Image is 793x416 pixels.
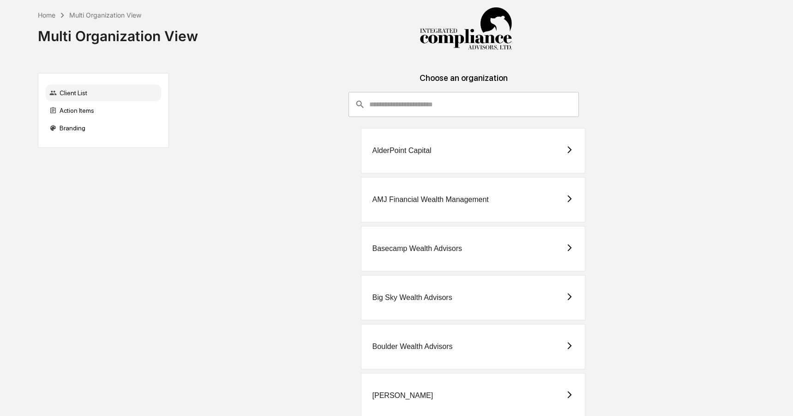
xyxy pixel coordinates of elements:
div: Big Sky Wealth Advisors [372,294,452,302]
div: AlderPoint Capital [372,147,432,155]
div: Branding [46,120,161,136]
div: Action Items [46,102,161,119]
div: consultant-dashboard__filter-organizations-search-bar [348,92,578,117]
div: Multi Organization View [69,11,141,19]
div: Basecamp Wealth Advisors [372,245,462,253]
div: Client List [46,85,161,101]
div: Multi Organization View [38,20,198,44]
div: Boulder Wealth Advisors [372,343,453,351]
div: [PERSON_NAME] [372,392,433,400]
div: Choose an organization [176,73,751,92]
div: AMJ Financial Wealth Management [372,196,489,204]
div: Home [38,11,55,19]
img: Integrated Compliance Advisors [420,7,512,51]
